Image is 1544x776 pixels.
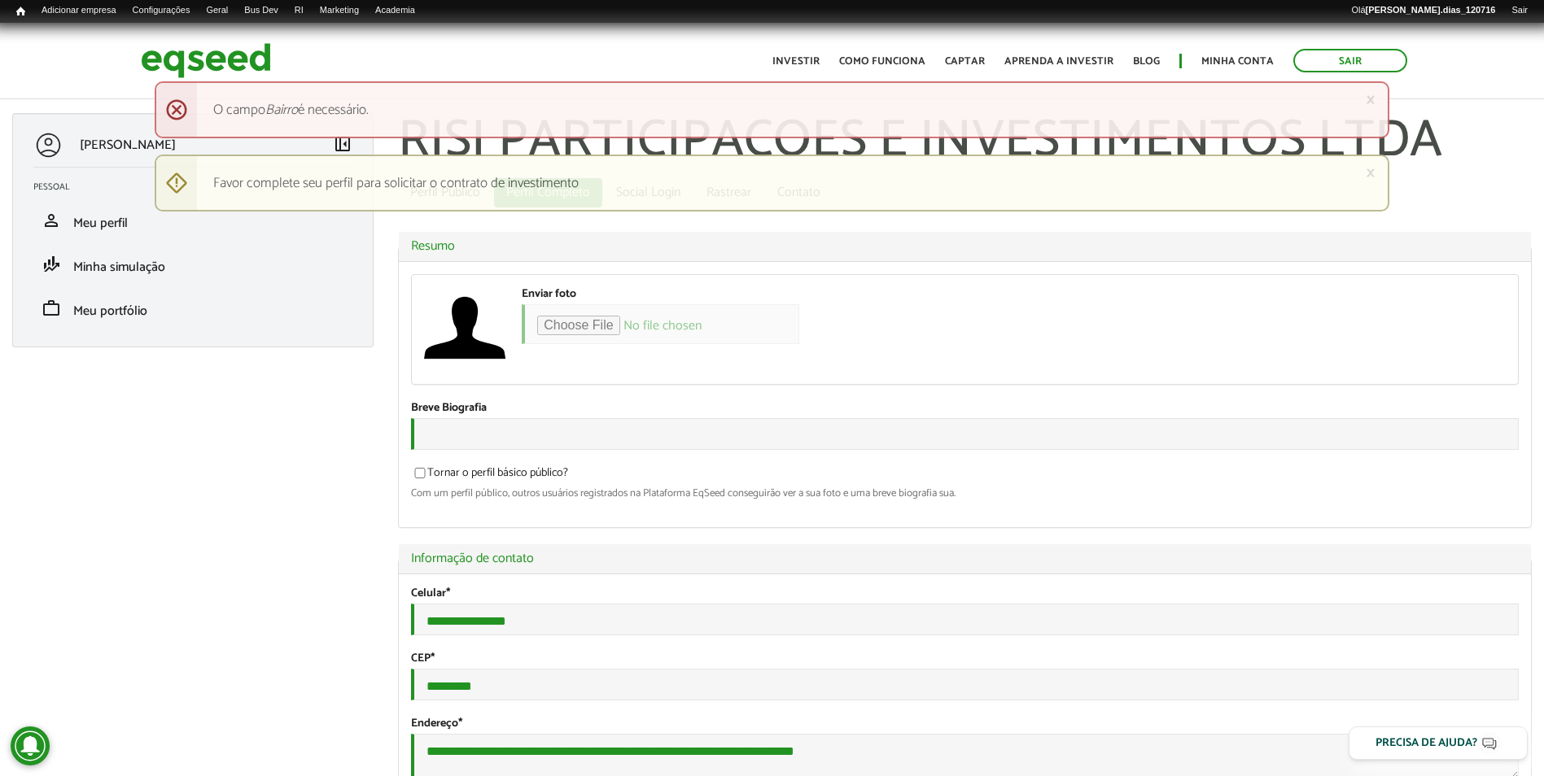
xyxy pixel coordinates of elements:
a: × [1366,91,1376,108]
span: Este campo é obrigatório. [446,584,450,603]
a: Como funciona [839,56,925,67]
span: Este campo é obrigatório. [431,649,435,668]
span: finance_mode [42,255,61,274]
a: Academia [367,4,423,17]
a: Sair [1503,4,1536,17]
h2: Pessoal [33,182,365,192]
a: Captar [945,56,985,67]
label: Tornar o perfil básico público? [411,468,568,484]
a: Configurações [125,4,199,17]
a: personMeu perfil [33,211,352,230]
a: Bus Dev [236,4,286,17]
label: Endereço [411,718,462,730]
a: Informação de contato [411,552,1519,565]
a: Blog [1133,56,1160,67]
strong: [PERSON_NAME].dias_120716 [1366,5,1496,15]
span: Início [16,6,25,17]
input: Tornar o perfil básico público? [405,468,435,478]
div: O campo é necessário. [155,81,1390,138]
a: Minha conta [1201,56,1274,67]
a: Início [8,4,33,20]
label: Enviar foto [522,289,576,300]
a: Aprenda a investir [1004,56,1113,67]
li: Meu portfólio [21,286,365,330]
a: Adicionar empresa [33,4,125,17]
span: work [42,299,61,318]
a: Resumo [411,240,1519,253]
a: Olá[PERSON_NAME].dias_120716 [1343,4,1503,17]
em: Bairro [265,98,298,121]
a: workMeu portfólio [33,299,352,318]
span: Este campo é obrigatório. [458,714,462,733]
span: Meu portfólio [73,300,147,322]
a: Geral [198,4,236,17]
label: Breve Biografia [411,403,487,414]
img: Foto de RISI PARTICIPACOES E INVESTIMENTOS LTDA [424,287,505,368]
a: Ver perfil do usuário. [424,287,505,368]
a: RI [286,4,312,17]
span: Meu perfil [73,212,128,234]
label: Celular [411,588,450,599]
span: person [42,211,61,230]
p: [PERSON_NAME] [80,137,176,153]
label: CEP [411,653,435,665]
a: Marketing [312,4,367,17]
a: Investir [772,56,820,67]
div: Com um perfil público, outros usuários registrados na Plataforma EqSeed conseguirão ver a sua fot... [411,488,1519,499]
img: EqSeed [141,39,271,82]
a: finance_modeMinha simulação [33,255,352,274]
li: Minha simulação [21,242,365,286]
a: × [1366,164,1376,181]
a: Sair [1293,49,1407,72]
div: Favor complete seu perfil para solicitar o contrato de investimento [155,155,1390,211]
span: Minha simulação [73,256,165,278]
li: Meu perfil [21,198,365,242]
